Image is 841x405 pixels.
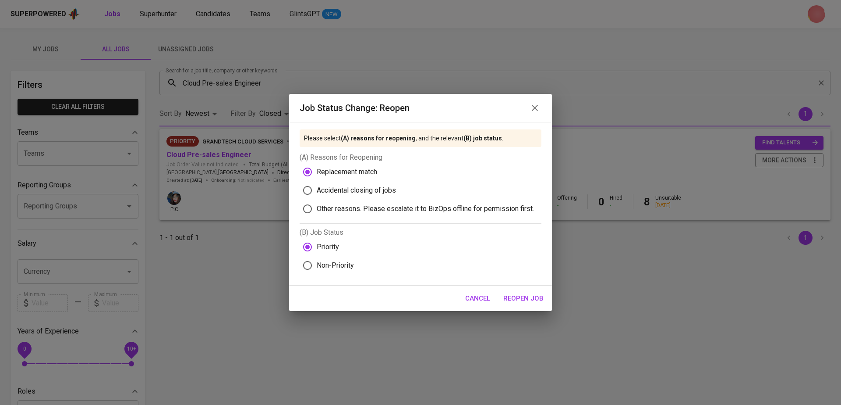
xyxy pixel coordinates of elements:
[317,185,396,196] span: Accidental closing of jobs
[317,167,377,177] span: Replacement match
[463,135,502,142] b: (B) job status
[465,293,490,304] span: Cancel
[300,152,541,163] p: (A) Reasons for Reopening
[317,204,534,214] span: Other reasons. Please escalate it to BizOps offline for permission first.
[304,134,503,143] p: Please select , and the relevant .
[498,289,548,308] button: Reopen Job
[460,289,495,308] button: Cancel
[317,242,339,252] span: Priority
[300,101,410,115] h6: Job status change: Reopen
[341,135,416,142] b: (A) reasons for reopening
[317,260,354,271] span: Non-Priority
[503,293,544,304] span: Reopen Job
[300,227,541,238] p: (B) Job Status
